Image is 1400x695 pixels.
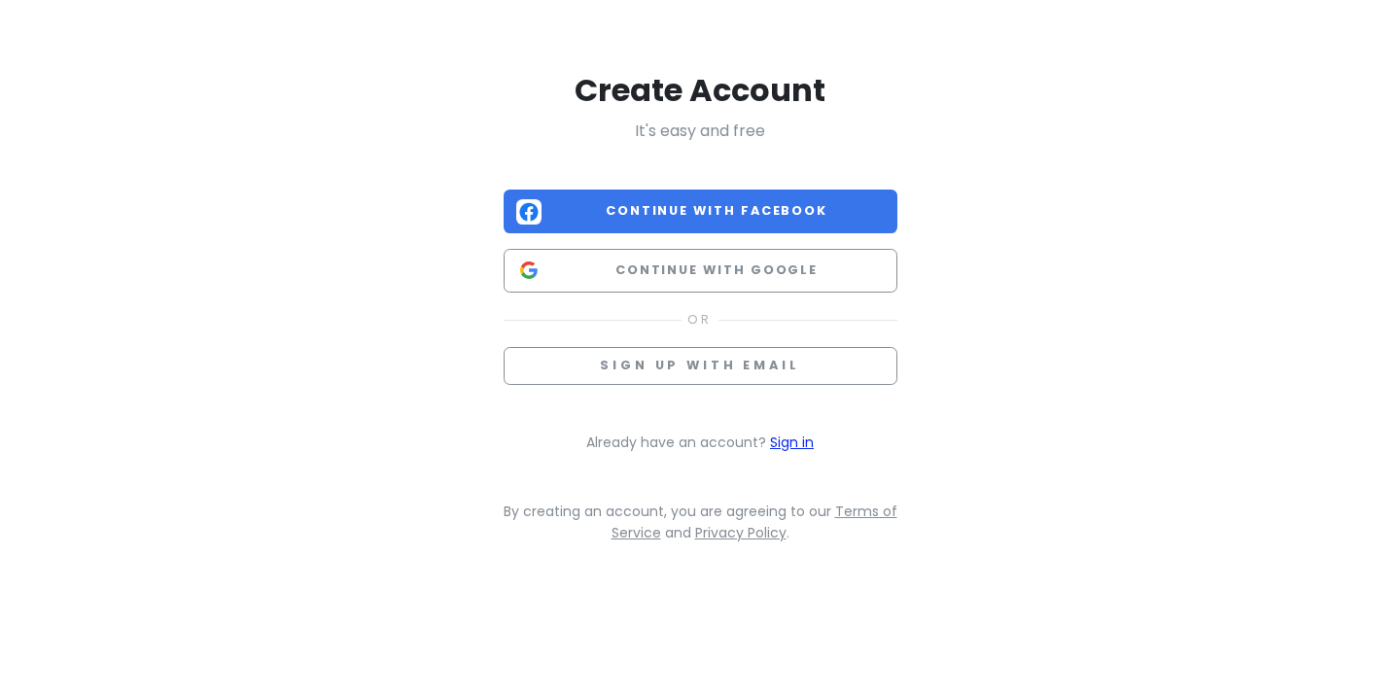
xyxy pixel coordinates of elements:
[549,201,885,221] span: Continue with Facebook
[504,347,897,385] button: Sign up with email
[504,501,897,544] p: By creating an account, you are agreeing to our and .
[504,119,897,144] p: It's easy and free
[504,432,897,453] p: Already have an account?
[504,190,897,233] button: Continue with Facebook
[504,70,897,111] h2: Create Account
[516,199,542,225] img: Facebook logo
[549,261,885,280] span: Continue with Google
[504,249,897,293] button: Continue with Google
[770,433,814,452] a: Sign in
[695,523,787,542] a: Privacy Policy
[516,258,542,283] img: Google logo
[600,357,799,373] span: Sign up with email
[612,502,897,542] a: Terms of Service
